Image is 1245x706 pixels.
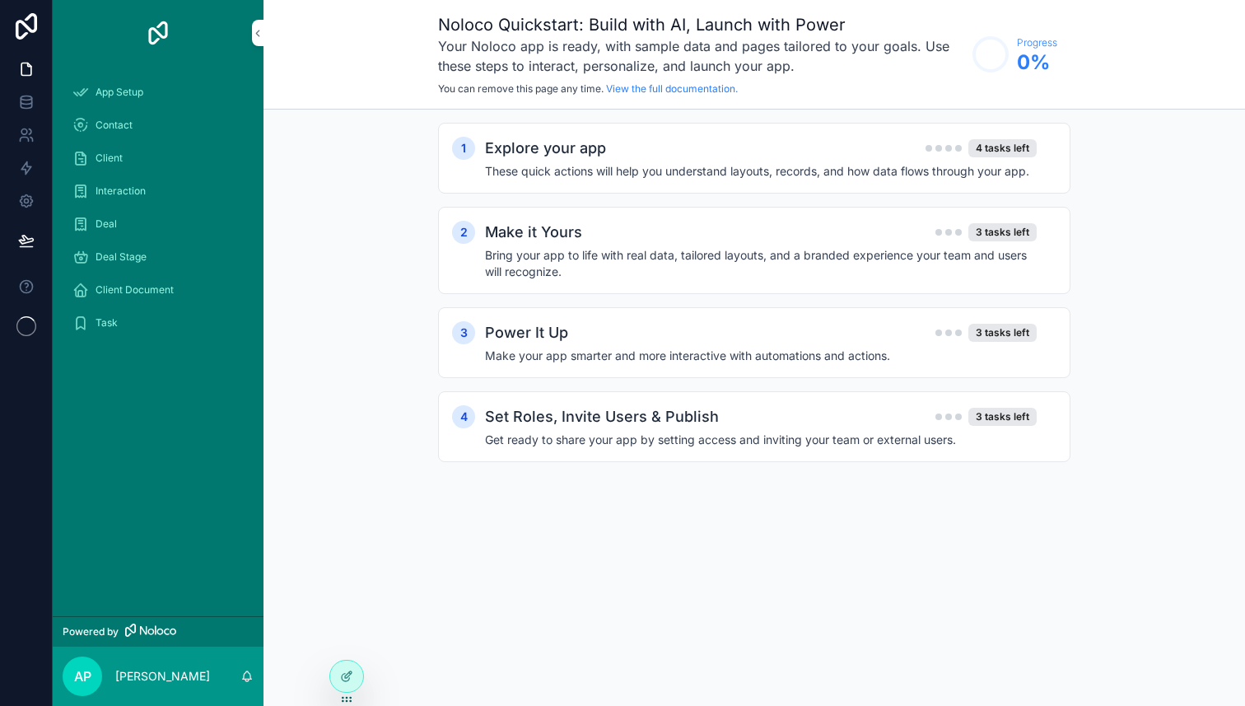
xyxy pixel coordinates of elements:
[96,283,174,297] span: Client Document
[1017,49,1057,76] span: 0 %
[96,250,147,264] span: Deal Stage
[485,163,1037,180] h4: These quick actions will help you understand layouts, records, and how data flows through your app.
[485,321,568,344] h2: Power It Up
[485,247,1037,280] h4: Bring your app to life with real data, tailored layouts, and a branded experience your team and u...
[438,82,604,95] span: You can remove this page any time.
[1017,36,1057,49] span: Progress
[452,321,475,344] div: 3
[438,36,964,76] h3: Your Noloco app is ready, with sample data and pages tailored to your goals. Use these steps to i...
[53,66,263,359] div: scrollable content
[438,13,964,36] h1: Noloco Quickstart: Build with AI, Launch with Power
[74,666,91,686] span: AP
[63,625,119,638] span: Powered by
[968,324,1037,342] div: 3 tasks left
[53,616,263,647] a: Powered by
[63,110,254,140] a: Contact
[63,275,254,305] a: Client Document
[96,316,118,330] span: Task
[485,137,606,160] h2: Explore your app
[63,308,254,338] a: Task
[968,139,1037,157] div: 4 tasks left
[968,408,1037,426] div: 3 tasks left
[606,82,738,95] a: View the full documentation.
[263,110,1245,508] div: scrollable content
[452,405,475,428] div: 4
[485,405,719,428] h2: Set Roles, Invite Users & Publish
[96,86,143,99] span: App Setup
[63,242,254,272] a: Deal Stage
[96,185,146,198] span: Interaction
[63,209,254,239] a: Deal
[96,217,117,231] span: Deal
[968,223,1037,241] div: 3 tasks left
[452,221,475,244] div: 2
[115,668,210,685] p: [PERSON_NAME]
[63,176,254,206] a: Interaction
[485,348,1037,364] h4: Make your app smarter and more interactive with automations and actions.
[96,152,123,165] span: Client
[63,143,254,173] a: Client
[96,119,133,132] span: Contact
[485,221,582,244] h2: Make it Yours
[145,20,171,46] img: App logo
[63,77,254,107] a: App Setup
[485,432,1037,448] h4: Get ready to share your app by setting access and inviting your team or external users.
[452,137,475,160] div: 1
